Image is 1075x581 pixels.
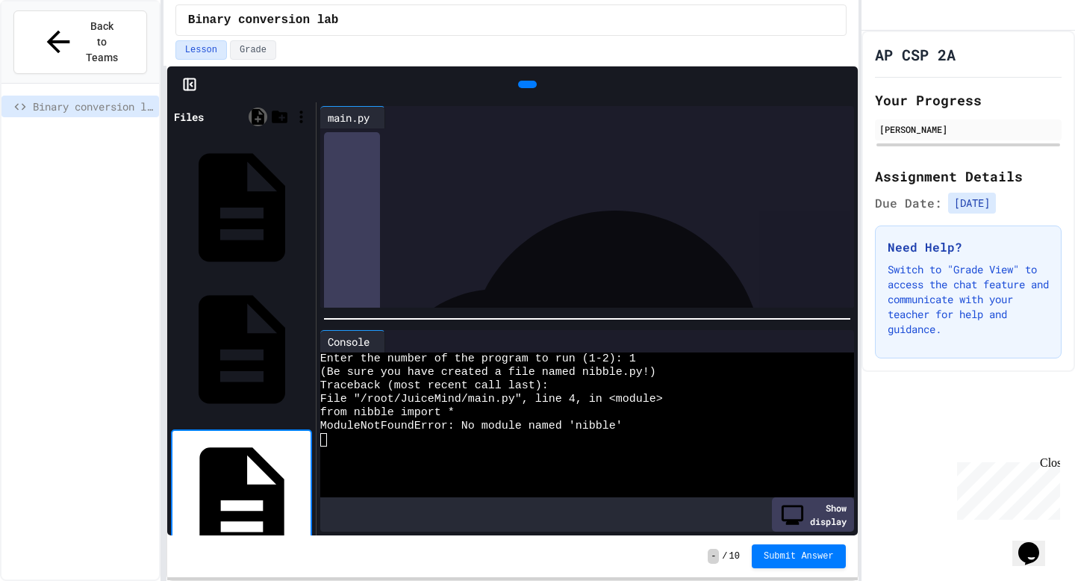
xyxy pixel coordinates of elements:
span: 10 [729,550,740,562]
button: Grade [230,40,276,60]
iframe: chat widget [1012,521,1060,566]
span: (Be sure you have created a file named nibble.py!) [320,366,656,379]
div: main.py [320,110,377,125]
span: / [722,550,727,562]
span: Submit Answer [764,550,834,562]
div: Show display [772,497,854,532]
span: Binary conversion lab [33,99,153,114]
span: from nibble import * [320,406,455,420]
h1: AP CSP 2A [875,44,956,65]
span: Enter the number of the program to run (1-2): 1 [320,352,636,366]
iframe: chat widget [951,456,1060,520]
h2: Assignment Details [875,166,1062,187]
span: - [708,549,719,564]
button: Submit Answer [752,544,846,568]
div: main.py [320,106,385,128]
div: Console [320,334,377,349]
span: Due Date: [875,194,942,212]
div: Chat with us now!Close [6,6,103,95]
div: Files [174,109,204,125]
h3: Need Help? [888,238,1049,256]
span: [DATE] [948,193,996,214]
span: Back to Teams [84,19,119,66]
span: Traceback (most recent call last): [320,379,549,393]
button: Lesson [175,40,227,60]
h2: Your Progress [875,90,1062,111]
p: Switch to "Grade View" to access the chat feature and communicate with your teacher for help and ... [888,262,1049,337]
button: Back to Teams [13,10,147,74]
span: Binary conversion lab [188,11,339,29]
div: [PERSON_NAME] [879,122,1057,136]
div: Console [320,330,385,352]
span: ModuleNotFoundError: No module named 'nibble' [320,420,623,433]
span: File "/root/JuiceMind/main.py", line 4, in <module> [320,393,663,406]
